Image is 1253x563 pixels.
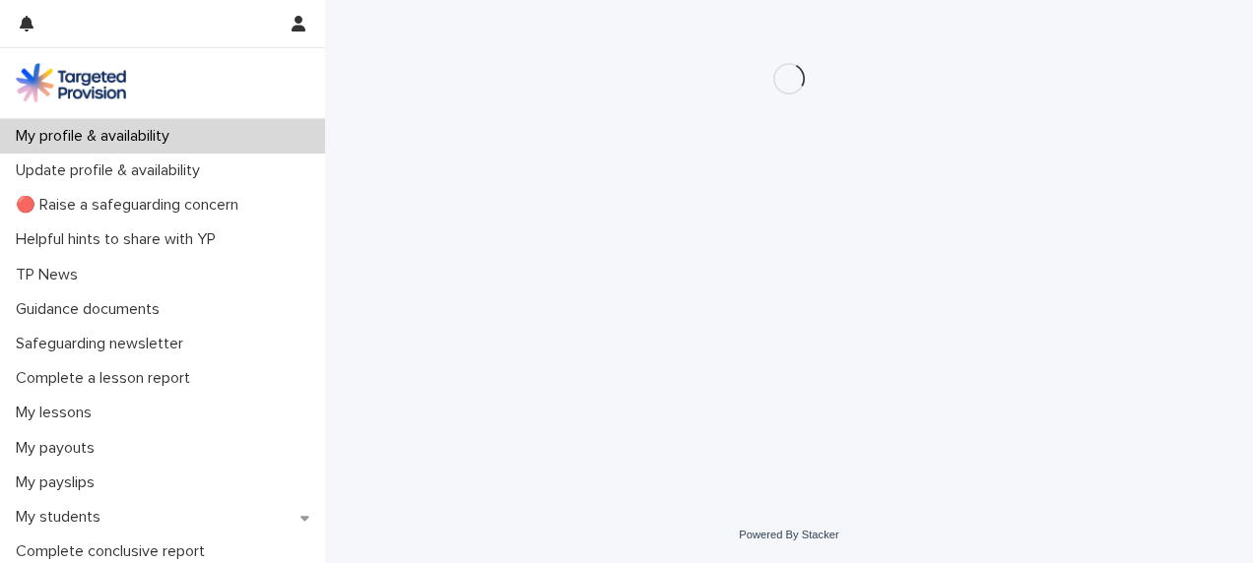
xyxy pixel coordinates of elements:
[8,127,185,146] p: My profile & availability
[8,266,94,284] p: TP News
[8,404,107,422] p: My lessons
[8,230,231,249] p: Helpful hints to share with YP
[16,63,126,102] img: M5nRWzHhSzIhMunXDL62
[8,300,175,319] p: Guidance documents
[8,335,199,353] p: Safeguarding newsletter
[739,529,838,540] a: Powered By Stacker
[8,369,206,388] p: Complete a lesson report
[8,508,116,527] p: My students
[8,473,110,492] p: My payslips
[8,542,221,561] p: Complete conclusive report
[8,439,110,458] p: My payouts
[8,196,254,215] p: 🔴 Raise a safeguarding concern
[8,161,216,180] p: Update profile & availability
